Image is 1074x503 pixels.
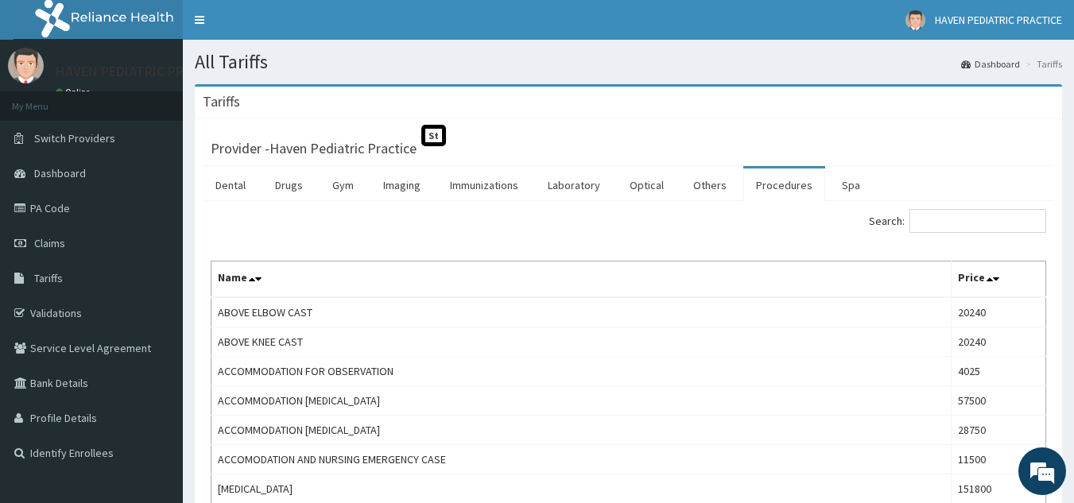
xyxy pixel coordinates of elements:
input: Search: [909,209,1046,233]
img: d_794563401_company_1708531726252_794563401 [29,79,64,119]
div: Minimize live chat window [261,8,299,46]
td: ACCOMMODATION [MEDICAL_DATA] [211,386,952,416]
label: Search: [869,209,1046,233]
td: 20240 [951,297,1045,327]
a: Spa [829,168,873,202]
td: ABOVE ELBOW CAST [211,297,952,327]
a: Online [56,87,94,98]
span: Claims [34,236,65,250]
span: HAVEN PEDIATRIC PRACTICE [935,13,1062,27]
a: Immunizations [437,168,531,202]
td: 4025 [951,357,1045,386]
h3: Provider - Haven Pediatric Practice [211,141,417,156]
td: 11500 [951,445,1045,474]
span: We're online! [92,150,219,311]
img: User Image [8,48,44,83]
a: Procedures [743,168,825,202]
td: ACCOMMODATION [MEDICAL_DATA] [211,416,952,445]
td: ABOVE KNEE CAST [211,327,952,357]
p: HAVEN PEDIATRIC PRACTICE [56,64,227,79]
td: 28750 [951,416,1045,445]
a: Dashboard [961,57,1020,71]
span: Tariffs [34,271,63,285]
th: Price [951,261,1045,298]
a: Drugs [262,168,316,202]
div: Chat with us now [83,89,267,110]
a: Optical [617,168,677,202]
textarea: Type your message and hit 'Enter' [8,335,303,390]
a: Dental [203,168,258,202]
span: Switch Providers [34,131,115,145]
span: Dashboard [34,166,86,180]
span: St [421,125,446,146]
td: 57500 [951,386,1045,416]
td: ACCOMMODATION FOR OBSERVATION [211,357,952,386]
a: Imaging [370,168,433,202]
td: 20240 [951,327,1045,357]
li: Tariffs [1022,57,1062,71]
a: Laboratory [535,168,613,202]
img: User Image [905,10,925,30]
h3: Tariffs [203,95,240,109]
h1: All Tariffs [195,52,1062,72]
td: ACCOMODATION AND NURSING EMERGENCY CASE [211,445,952,474]
a: Others [680,168,739,202]
a: Gym [320,168,366,202]
th: Name [211,261,952,298]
